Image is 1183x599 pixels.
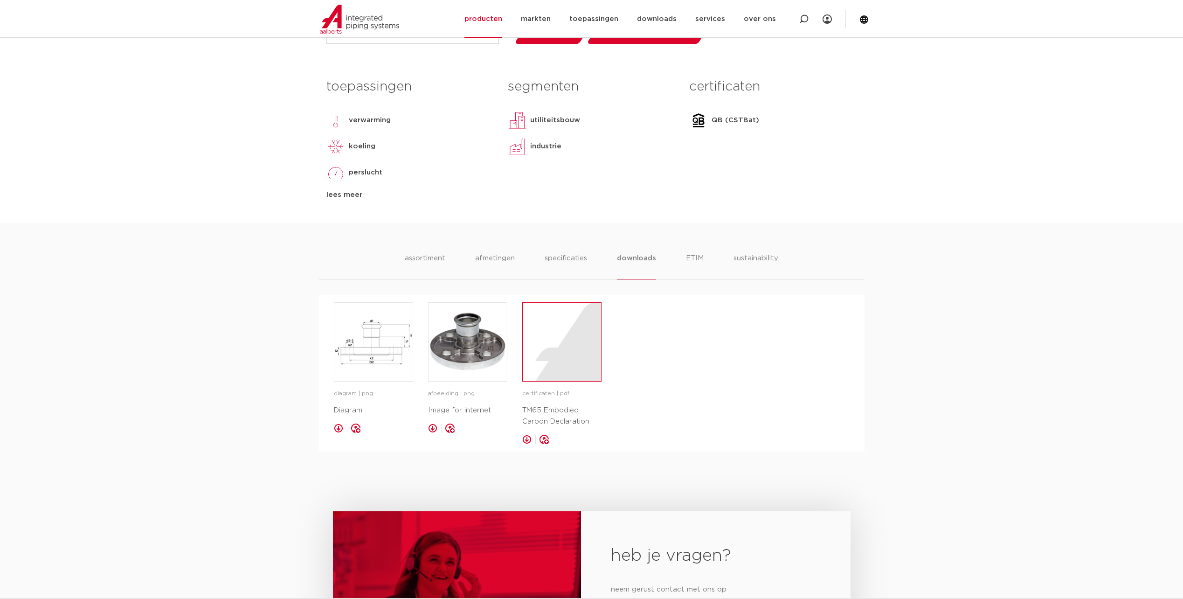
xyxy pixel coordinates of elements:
[429,303,507,381] img: image for Image for internet
[334,302,413,382] a: image for Diagram
[428,302,507,382] a: image for Image for internet
[326,111,345,130] img: verwarming
[428,389,507,398] p: afbeelding | png
[326,163,345,182] img: perslucht
[733,253,778,279] li: sustainability
[475,253,515,279] li: afmetingen
[686,253,704,279] li: ETIM
[545,253,587,279] li: specificaties
[522,389,602,398] p: certificaten | pdf
[326,77,494,96] h3: toepassingen
[326,137,345,156] img: koeling
[326,189,494,201] div: lees meer
[349,167,382,178] p: perslucht
[508,111,526,130] img: utiliteitsbouw
[334,389,413,398] p: diagram | png
[508,137,526,156] img: industrie
[611,545,820,567] h2: heb je vragen?
[617,253,656,279] li: downloads
[428,405,507,416] p: Image for internet
[621,25,691,40] span: toevoegen aan lijst
[522,405,602,427] p: TM65 Embodied Carbon Declaration
[349,141,375,152] p: koeling
[405,253,445,279] li: assortiment
[349,115,391,126] p: verwarming
[689,77,857,96] h3: certificaten
[530,115,580,126] p: utiliteitsbouw
[508,77,675,96] h3: segmenten
[334,303,413,381] img: image for Diagram
[535,25,572,40] span: datasheet
[712,115,759,126] p: QB (CSTBat)
[530,141,561,152] p: industrie
[689,111,708,130] img: QB (CSTBat)
[611,582,820,597] p: neem gerust contact met ons op
[334,405,413,416] p: Diagram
